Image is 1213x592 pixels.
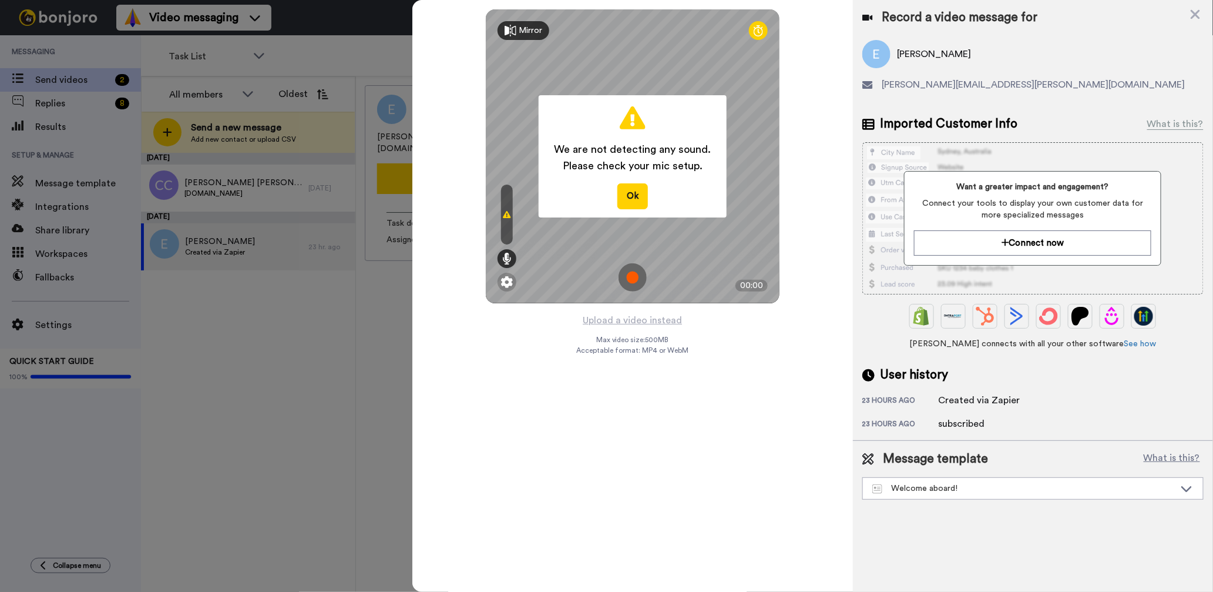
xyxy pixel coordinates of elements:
[872,483,1175,494] div: Welcome aboard!
[944,307,963,326] img: Ontraport
[914,198,1151,221] span: Connect your tools to display your own customer data for more specialized messages
[1103,307,1121,326] img: Drip
[1039,307,1058,326] img: ConvertKit
[912,307,931,326] img: Shopify
[881,366,949,384] span: User history
[1134,307,1153,326] img: GoHighLevel
[1124,340,1156,348] a: See how
[883,450,989,468] span: Message template
[554,158,711,174] span: Please check your mic setup.
[1147,117,1204,131] div: What is this?
[862,419,939,431] div: 23 hours ago
[862,396,939,407] div: 23 hours ago
[596,335,669,345] span: Max video size: 500 MB
[501,276,513,288] img: ic_gear.svg
[554,141,711,158] span: We are not detecting any sound.
[619,263,647,292] img: ic_record_start.svg
[735,280,768,292] div: 00:00
[976,307,994,326] img: Hubspot
[881,115,1018,133] span: Imported Customer Info
[939,393,1020,407] div: Created via Zapier
[1007,307,1026,326] img: ActiveCampaign
[914,181,1151,193] span: Want a greater impact and engagement?
[1140,450,1204,468] button: What is this?
[1071,307,1090,326] img: Patreon
[576,346,688,355] span: Acceptable format: MP4 or WebM
[872,484,882,494] img: Message-temps.svg
[579,313,686,328] button: Upload a video instead
[617,183,648,209] button: Ok
[939,417,997,431] div: subscribed
[882,78,1185,92] span: [PERSON_NAME][EMAIL_ADDRESS][PERSON_NAME][DOMAIN_NAME]
[914,230,1151,256] button: Connect now
[862,338,1204,350] span: [PERSON_NAME] connects with all your other software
